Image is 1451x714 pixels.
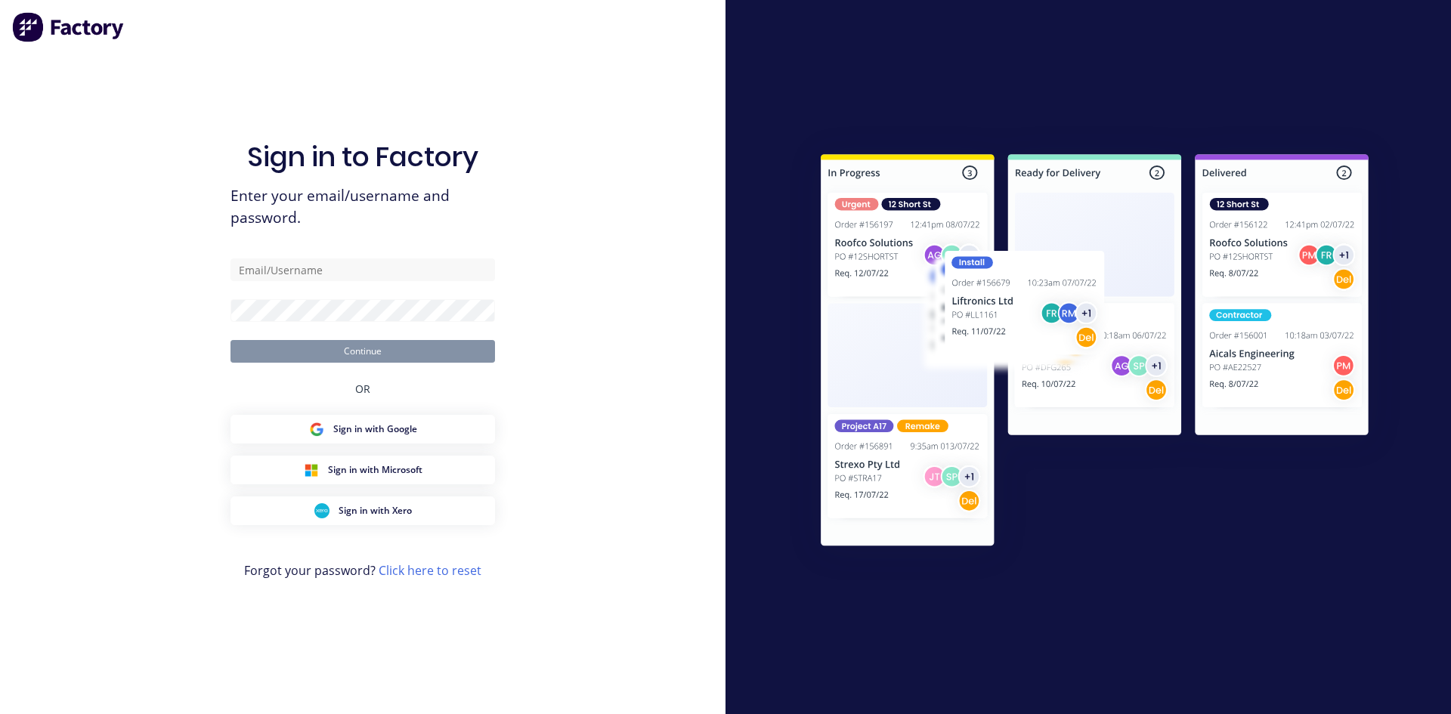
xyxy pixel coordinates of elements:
span: Sign in with Google [333,422,417,436]
div: OR [355,363,370,415]
button: Xero Sign inSign in with Xero [230,496,495,525]
h1: Sign in to Factory [247,141,478,173]
img: Google Sign in [309,422,324,437]
button: Google Sign inSign in with Google [230,415,495,444]
img: Sign in [787,124,1402,582]
span: Sign in with Xero [339,504,412,518]
img: Microsoft Sign in [304,462,319,478]
span: Enter your email/username and password. [230,185,495,229]
img: Xero Sign in [314,503,329,518]
span: Sign in with Microsoft [328,463,422,477]
img: Factory [12,12,125,42]
span: Forgot your password? [244,561,481,580]
button: Continue [230,340,495,363]
input: Email/Username [230,258,495,281]
a: Click here to reset [379,562,481,579]
button: Microsoft Sign inSign in with Microsoft [230,456,495,484]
